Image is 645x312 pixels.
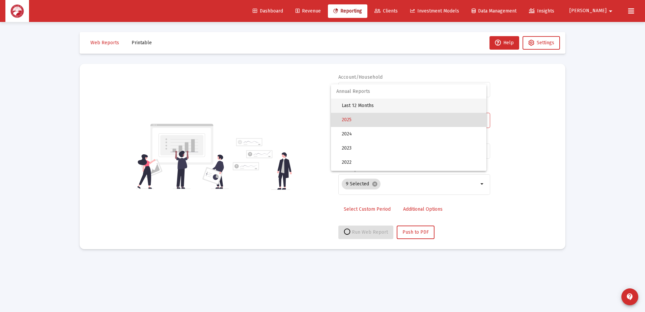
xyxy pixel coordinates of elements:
span: Annual Reports [331,84,486,99]
span: 2023 [342,141,481,155]
span: 2021 [342,170,481,184]
span: 2022 [342,155,481,170]
span: 2025 [342,113,481,127]
span: Last 12 Months [342,99,481,113]
span: 2024 [342,127,481,141]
